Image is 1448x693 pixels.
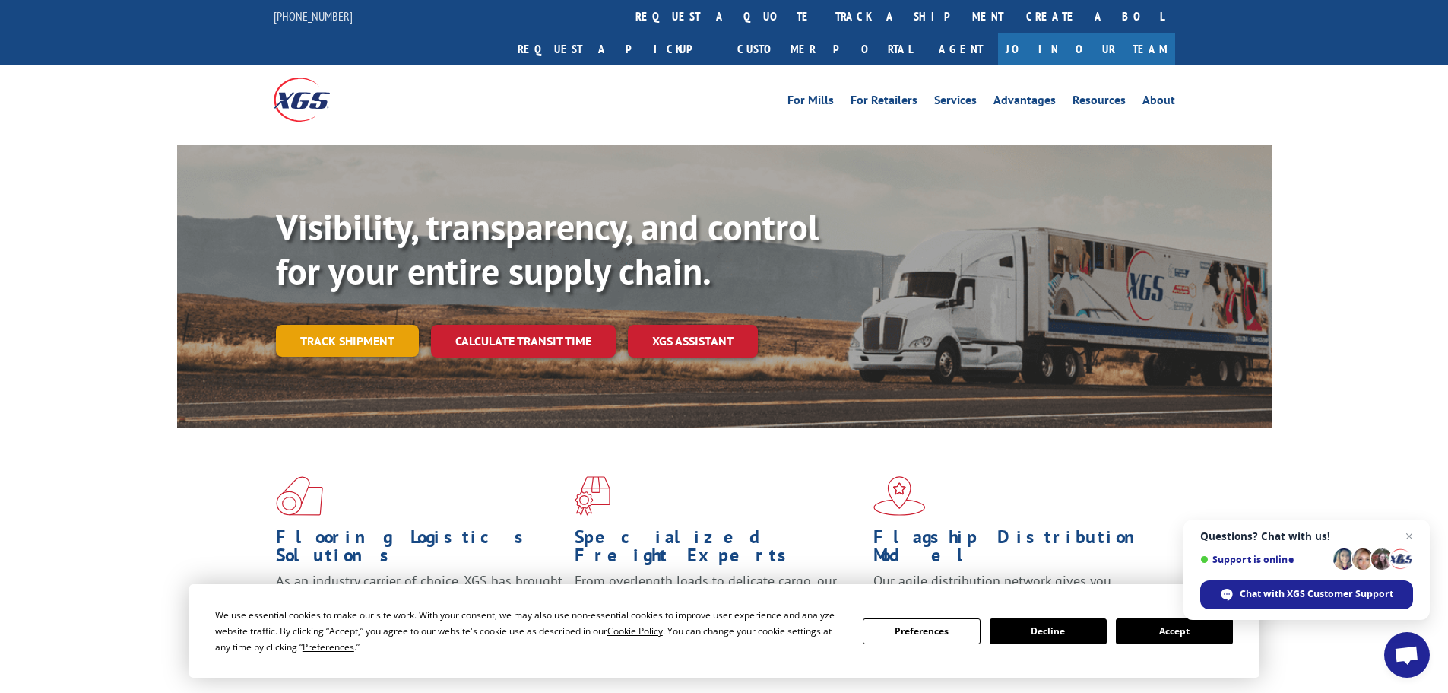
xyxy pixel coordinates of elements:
a: XGS ASSISTANT [628,325,758,358]
a: Resources [1073,94,1126,111]
h1: Flagship Distribution Model [873,528,1161,572]
a: Customer Portal [726,33,924,65]
a: For Retailers [851,94,917,111]
a: Agent [924,33,998,65]
b: Visibility, transparency, and control for your entire supply chain. [276,203,819,294]
button: Preferences [863,618,980,644]
a: Advantages [993,94,1056,111]
div: Chat with XGS Customer Support [1200,580,1413,609]
a: [PHONE_NUMBER] [274,8,353,24]
a: Request a pickup [506,33,726,65]
h1: Flooring Logistics Solutions [276,528,563,572]
button: Decline [990,618,1107,644]
span: Questions? Chat with us! [1200,530,1413,542]
span: Our agile distribution network gives you nationwide inventory management on demand. [873,572,1153,608]
span: Preferences [303,641,354,653]
a: For Mills [787,94,834,111]
h1: Specialized Freight Experts [575,528,862,572]
span: As an industry carrier of choice, XGS has brought innovation and dedication to flooring logistics... [276,572,562,626]
div: Open chat [1384,632,1430,678]
span: Cookie Policy [607,625,663,637]
a: Calculate transit time [431,325,616,358]
button: Accept [1116,618,1233,644]
img: xgs-icon-total-supply-chain-intelligence-red [276,476,323,516]
div: Cookie Consent Prompt [189,584,1259,678]
a: Track shipment [276,325,419,357]
p: From overlength loads to delicate cargo, our experienced staff knows the best way to move your fr... [575,572,862,640]
a: Join Our Team [998,33,1175,65]
span: Close chat [1400,527,1418,545]
span: Support is online [1200,554,1328,565]
div: We use essential cookies to make our site work. With your consent, we may also use non-essential ... [215,607,844,655]
img: xgs-icon-flagship-distribution-model-red [873,476,926,516]
a: About [1142,94,1175,111]
a: Services [934,94,977,111]
img: xgs-icon-focused-on-flooring-red [575,476,610,516]
span: Chat with XGS Customer Support [1240,587,1393,601]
